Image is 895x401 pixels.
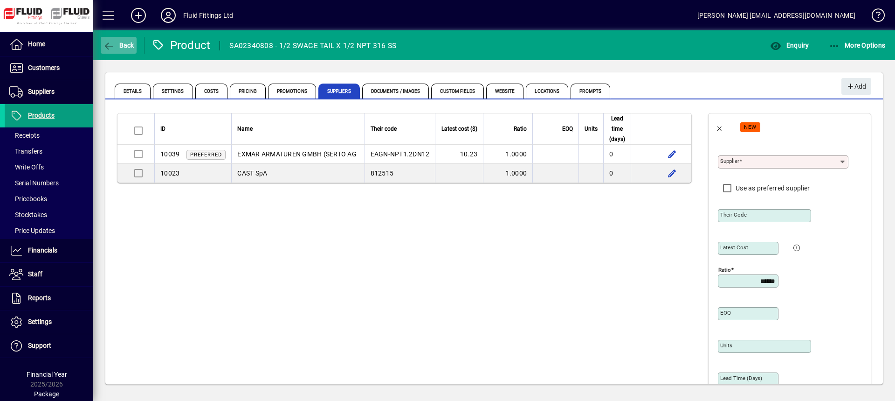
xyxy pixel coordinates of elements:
a: Settings [5,310,93,334]
span: Documents / Images [362,84,429,98]
span: Add [846,79,866,94]
span: Home [28,40,45,48]
td: 1.0000 [483,145,532,164]
mat-label: Ratio [718,267,731,273]
a: Price Updates [5,223,93,239]
a: Serial Numbers [5,175,93,191]
span: Write Offs [9,163,44,171]
span: Name [237,124,253,134]
td: EXMAR ARMATUREN GMBH (SERTO AG [231,145,364,164]
span: Their code [371,124,397,134]
button: Enquiry [768,37,811,54]
div: [PERSON_NAME] [EMAIL_ADDRESS][DOMAIN_NAME] [697,8,855,23]
span: Pricebooks [9,195,47,203]
div: 10023 [160,169,179,178]
span: More Options [829,42,886,49]
button: Back [709,115,731,138]
span: NEW [744,124,757,130]
span: Preferred [190,152,222,158]
span: Enquiry [770,42,809,49]
a: Reports [5,287,93,310]
span: Latest cost ($) [441,124,477,134]
span: Settings [153,84,193,98]
span: Customers [28,64,60,71]
span: Reports [28,294,51,302]
div: Product [151,38,211,53]
span: Lead time (days) [609,113,625,144]
div: SA02340808 - 1/2 SWAGE TAIL X 1/2 NPT 316 SS [229,38,396,53]
span: Pricing [230,84,266,98]
div: Fluid Fittings Ltd [183,8,233,23]
span: Staff [28,270,42,278]
span: Financials [28,246,57,254]
span: Settings [28,318,52,325]
a: Financials [5,239,93,262]
button: Add [841,78,871,95]
a: Receipts [5,127,93,143]
span: Costs [195,84,228,98]
a: Write Offs [5,159,93,175]
td: 10.23 [435,145,483,164]
td: CAST SpA [231,164,364,183]
mat-label: Latest cost [720,244,748,251]
span: Details [115,84,151,98]
mat-label: Units [720,342,732,349]
span: Serial Numbers [9,179,59,187]
mat-label: Their code [720,211,747,218]
span: Stocktakes [9,211,47,218]
span: Locations [526,84,568,98]
td: 812515 [365,164,435,183]
td: EAGN-NPT1.2DN12 [365,145,435,164]
td: 1.0000 [483,164,532,183]
mat-label: Supplier [720,158,739,164]
span: Financial Year [27,371,67,378]
a: Customers [5,56,93,80]
a: Support [5,334,93,358]
span: Price Updates [9,227,55,234]
span: Receipts [9,132,40,139]
span: Prompts [571,84,610,98]
a: Transfers [5,143,93,159]
span: Promotions [268,84,316,98]
button: Back [101,37,137,54]
a: Pricebooks [5,191,93,207]
td: 0 [603,164,631,183]
span: Package [34,390,59,398]
a: Staff [5,263,93,286]
span: Units [585,124,598,134]
span: Support [28,342,51,349]
span: EOQ [562,124,573,134]
span: Custom Fields [431,84,483,98]
button: Add [124,7,153,24]
button: Profile [153,7,183,24]
a: Stocktakes [5,207,93,223]
button: More Options [826,37,888,54]
div: 10039 [160,149,179,159]
mat-label: EOQ [720,310,731,316]
a: Suppliers [5,80,93,104]
span: Ratio [514,124,527,134]
span: ID [160,124,165,134]
app-page-header-button: Back [93,37,145,54]
span: Suppliers [28,88,55,95]
span: Products [28,112,55,119]
td: 0 [603,145,631,164]
label: Use as preferred supplier [734,183,810,193]
a: Knowledge Base [865,2,883,32]
span: Suppliers [318,84,360,98]
span: Back [103,42,134,49]
span: Transfers [9,148,42,155]
a: Home [5,33,93,56]
span: Website [486,84,524,98]
mat-label: Lead time (days) [720,375,762,381]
